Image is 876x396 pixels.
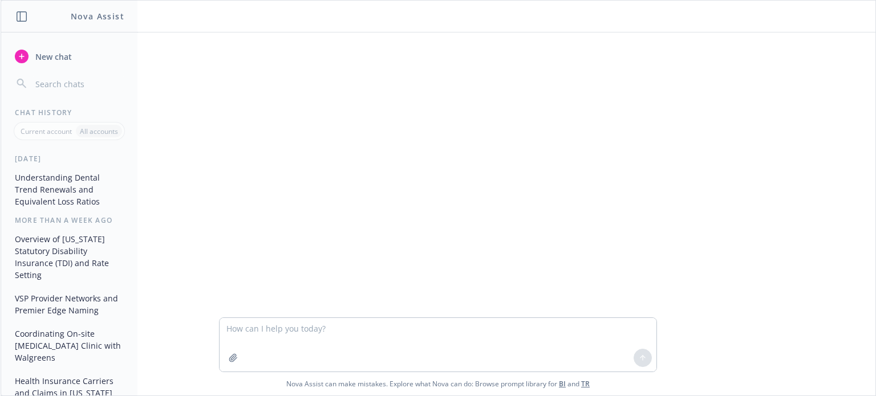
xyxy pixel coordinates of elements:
p: All accounts [80,126,118,136]
div: More than a week ago [1,215,137,225]
h1: Nova Assist [71,10,124,22]
button: VSP Provider Networks and Premier Edge Naming [10,289,128,320]
span: Nova Assist can make mistakes. Explore what Nova can do: Browse prompt library for and [5,372,871,395]
button: Coordinating On-site [MEDICAL_DATA] Clinic with Walgreens [10,324,128,367]
div: [DATE] [1,154,137,164]
button: New chat [10,46,128,67]
button: Understanding Dental Trend Renewals and Equivalent Loss Ratios [10,168,128,211]
a: TR [581,379,590,389]
div: Chat History [1,108,137,117]
input: Search chats [33,76,124,92]
a: BI [559,379,566,389]
button: Overview of [US_STATE] Statutory Disability Insurance (TDI) and Rate Setting [10,230,128,284]
p: Current account [21,126,72,136]
span: New chat [33,51,72,63]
